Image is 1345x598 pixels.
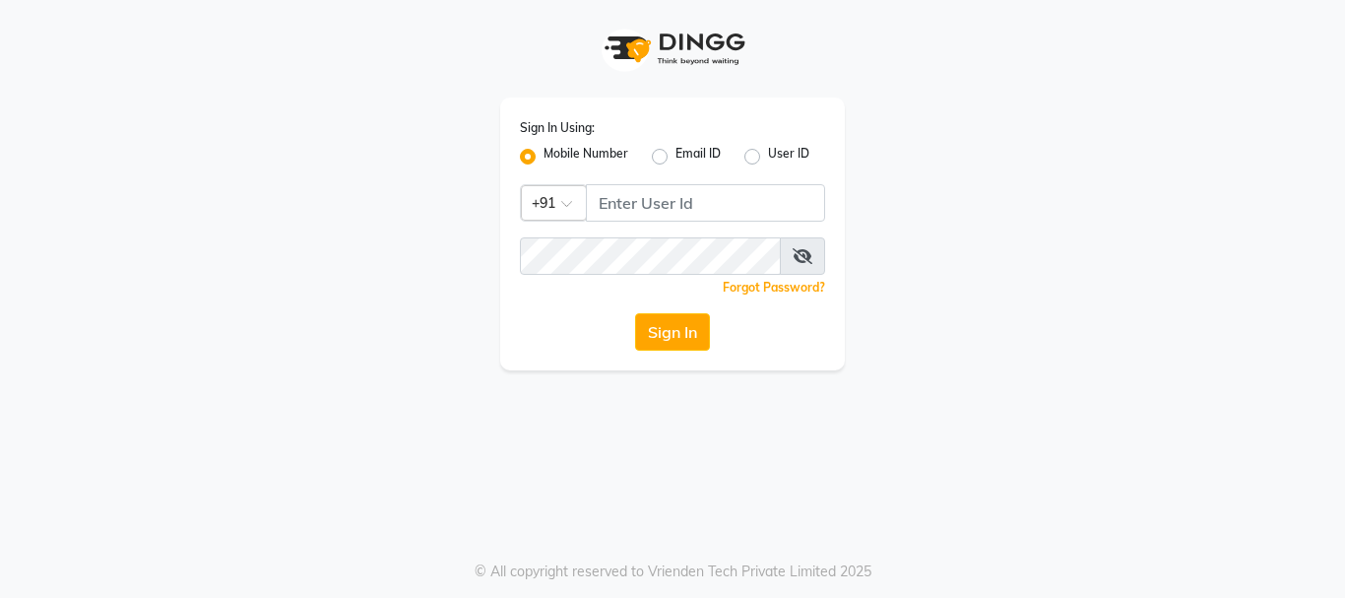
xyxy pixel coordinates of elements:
[723,280,825,295] a: Forgot Password?
[520,119,595,137] label: Sign In Using:
[675,145,721,168] label: Email ID
[520,237,781,275] input: Username
[635,313,710,351] button: Sign In
[544,145,628,168] label: Mobile Number
[586,184,825,222] input: Username
[594,20,751,78] img: logo1.svg
[768,145,809,168] label: User ID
